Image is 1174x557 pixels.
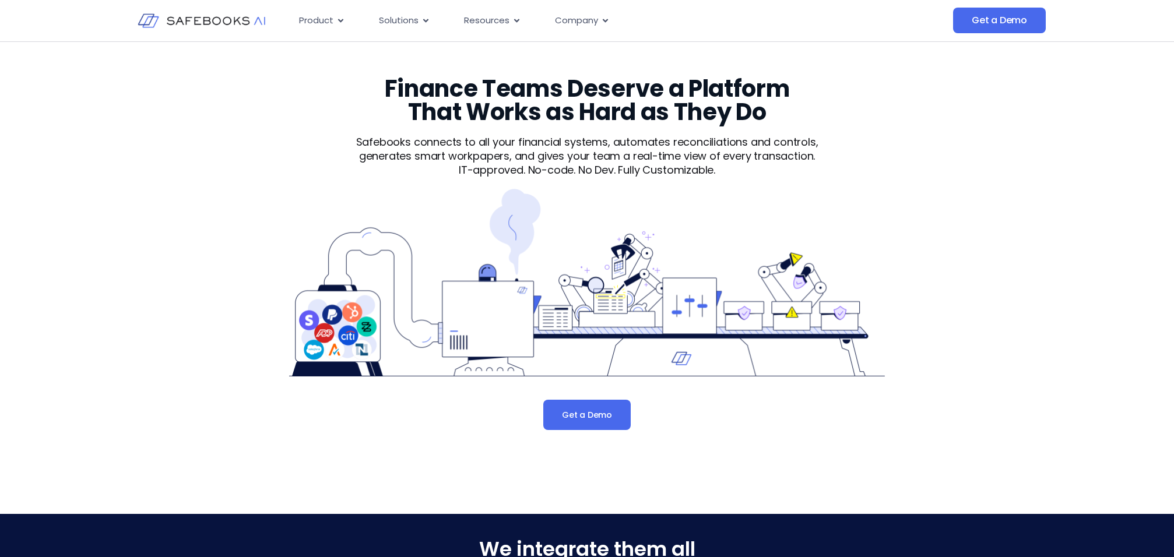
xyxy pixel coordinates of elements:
[299,14,333,27] span: Product
[362,77,812,124] h3: Finance Teams Deserve a Platform That Works as Hard as They Do
[290,9,836,32] div: Menu Toggle
[972,15,1027,26] span: Get a Demo
[290,9,836,32] nav: Menu
[555,14,598,27] span: Company
[464,14,509,27] span: Resources
[335,163,838,177] p: IT-approved. No-code. No Dev. Fully Customizable.
[953,8,1046,33] a: Get a Demo
[335,135,838,163] p: Safebooks connects to all your financial systems, automates reconciliations and controls, generat...
[379,14,419,27] span: Solutions
[543,400,631,430] a: Get a Demo
[562,409,612,421] span: Get a Demo
[289,189,885,376] img: Product 1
